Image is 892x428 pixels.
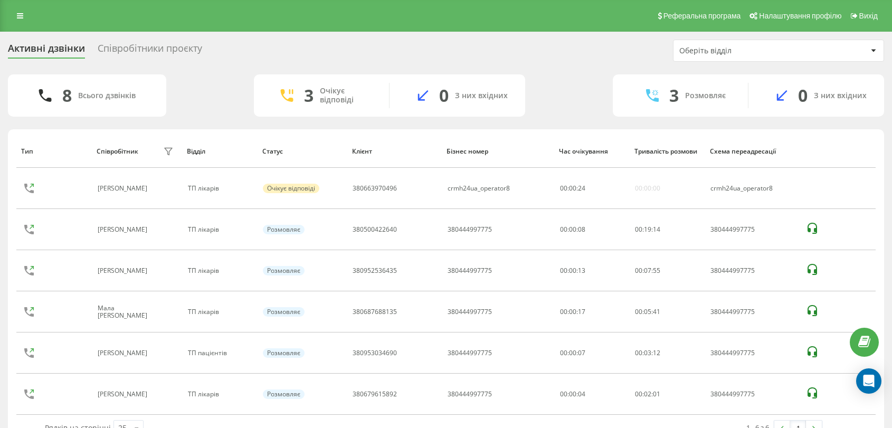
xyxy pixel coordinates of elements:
div: : : [560,185,585,192]
span: Налаштування профілю [759,12,841,20]
div: : : [635,349,660,357]
span: 00 [635,225,642,234]
span: Вихід [859,12,878,20]
div: Розмовляє [263,389,305,399]
span: 12 [653,348,660,357]
div: З них вхідних [455,91,508,100]
div: Клієнт [352,148,436,155]
div: Розмовляє [263,307,305,317]
div: Всього дзвінків [78,91,136,100]
div: crmh24ua_operator8 [448,185,510,192]
div: 380444997775 [448,267,492,274]
div: 380444997775 [710,308,794,316]
div: 00:00:17 [560,308,624,316]
div: 380952536435 [353,267,397,274]
span: 03 [644,348,651,357]
div: Схема переадресації [710,148,795,155]
div: [PERSON_NAME] [98,185,150,192]
span: 14 [653,225,660,234]
span: 01 [653,389,660,398]
div: 380500422640 [353,226,397,233]
div: crmh24ua_operator8 [710,185,794,192]
div: ТП лікарів [188,308,252,316]
div: Статус [262,148,342,155]
div: 8 [62,85,72,106]
div: 380663970496 [353,185,397,192]
div: 380444997775 [448,226,492,233]
div: ТП лікарів [188,226,252,233]
span: 00 [635,266,642,275]
div: Співробітник [97,148,138,155]
div: Тривалість розмови [634,148,700,155]
div: 380444997775 [710,349,794,357]
span: 02 [644,389,651,398]
span: 00 [560,184,567,193]
div: 380444997775 [710,267,794,274]
div: [PERSON_NAME] [98,391,150,398]
div: : : [635,267,660,274]
span: 24 [578,184,585,193]
div: 00:00:08 [560,226,624,233]
div: Бізнес номер [447,148,549,155]
div: 380444997775 [710,391,794,398]
div: Open Intercom Messenger [856,368,881,394]
div: ТП лікарів [188,185,252,192]
div: : : [635,308,660,316]
div: 380679615892 [353,391,397,398]
div: Розмовляє [685,91,726,100]
div: 380953034690 [353,349,397,357]
div: 380444997775 [448,391,492,398]
div: 0 [439,85,449,106]
div: Розмовляє [263,266,305,275]
div: Очікує відповіді [263,184,319,193]
div: Мала [PERSON_NAME] [98,305,161,320]
div: 380687688135 [353,308,397,316]
span: 00 [635,389,642,398]
div: Активні дзвінки [8,43,85,59]
div: Очікує відповіді [320,87,373,104]
div: 00:00:07 [560,349,624,357]
div: 3 [304,85,314,106]
span: 07 [644,266,651,275]
div: 380444997775 [448,308,492,316]
div: 380444997775 [710,226,794,233]
div: Розмовляє [263,225,305,234]
div: З них вхідних [814,91,867,100]
div: 0 [798,85,808,106]
span: 55 [653,266,660,275]
div: Відділ [187,148,252,155]
div: Співробітники проєкту [98,43,202,59]
div: [PERSON_NAME] [98,267,150,274]
div: 00:00:04 [560,391,624,398]
div: 3 [669,85,679,106]
div: : : [635,226,660,233]
span: 00 [569,184,576,193]
span: 19 [644,225,651,234]
div: : : [635,391,660,398]
span: 00 [635,307,642,316]
div: 380444997775 [448,349,492,357]
span: 05 [644,307,651,316]
span: Реферальна програма [663,12,741,20]
div: [PERSON_NAME] [98,349,150,357]
span: 41 [653,307,660,316]
div: 00:00:13 [560,267,624,274]
span: 00 [635,348,642,357]
div: Тип [21,148,87,155]
div: Оберіть відділ [679,46,805,55]
div: 00:00:00 [635,185,660,192]
div: ТП лікарів [188,267,252,274]
div: Час очікування [559,148,624,155]
div: [PERSON_NAME] [98,226,150,233]
div: Розмовляє [263,348,305,358]
div: ТП лікарів [188,391,252,398]
div: ТП пацієнтів [188,349,252,357]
